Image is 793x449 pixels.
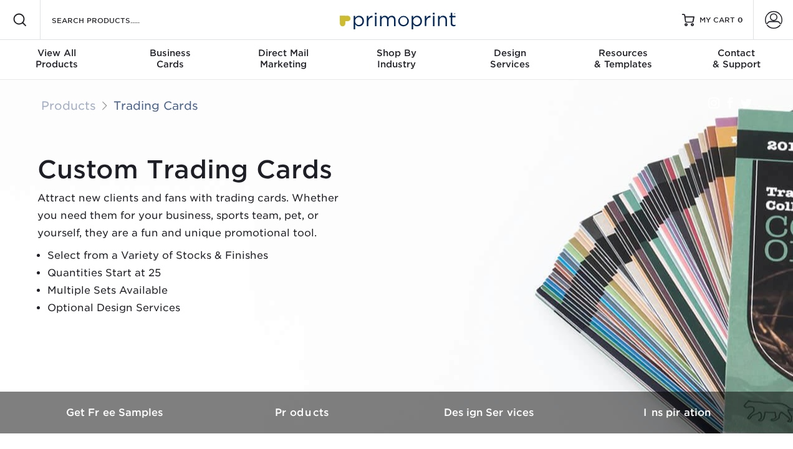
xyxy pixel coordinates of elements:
[738,16,743,24] span: 0
[113,47,227,59] span: Business
[396,392,584,433] a: Design Services
[209,392,396,433] a: Products
[680,47,793,59] span: Contact
[47,264,349,282] li: Quantities Start at 25
[226,47,340,70] div: Marketing
[340,47,453,59] span: Shop By
[226,47,340,59] span: Direct Mail
[567,47,680,70] div: & Templates
[680,47,793,70] div: & Support
[699,15,735,26] span: MY CART
[340,47,453,70] div: Industry
[226,40,340,80] a: Direct MailMarketing
[340,40,453,80] a: Shop ByIndustry
[37,190,349,242] p: Attract new clients and fans with trading cards. Whether you need them for your business, sports ...
[113,47,227,70] div: Cards
[41,99,96,112] a: Products
[396,407,584,418] h3: Design Services
[113,40,227,80] a: BusinessCards
[47,247,349,264] li: Select from a Variety of Stocks & Finishes
[567,40,680,80] a: Resources& Templates
[453,47,567,70] div: Services
[584,407,771,418] h3: Inspiration
[334,6,459,33] img: Primoprint
[37,155,349,185] h1: Custom Trading Cards
[50,12,172,27] input: SEARCH PRODUCTS.....
[47,282,349,299] li: Multiple Sets Available
[209,407,396,418] h3: Products
[584,392,771,433] a: Inspiration
[22,407,209,418] h3: Get Free Samples
[113,99,198,112] a: Trading Cards
[567,47,680,59] span: Resources
[453,47,567,59] span: Design
[680,40,793,80] a: Contact& Support
[453,40,567,80] a: DesignServices
[47,299,349,317] li: Optional Design Services
[22,392,209,433] a: Get Free Samples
